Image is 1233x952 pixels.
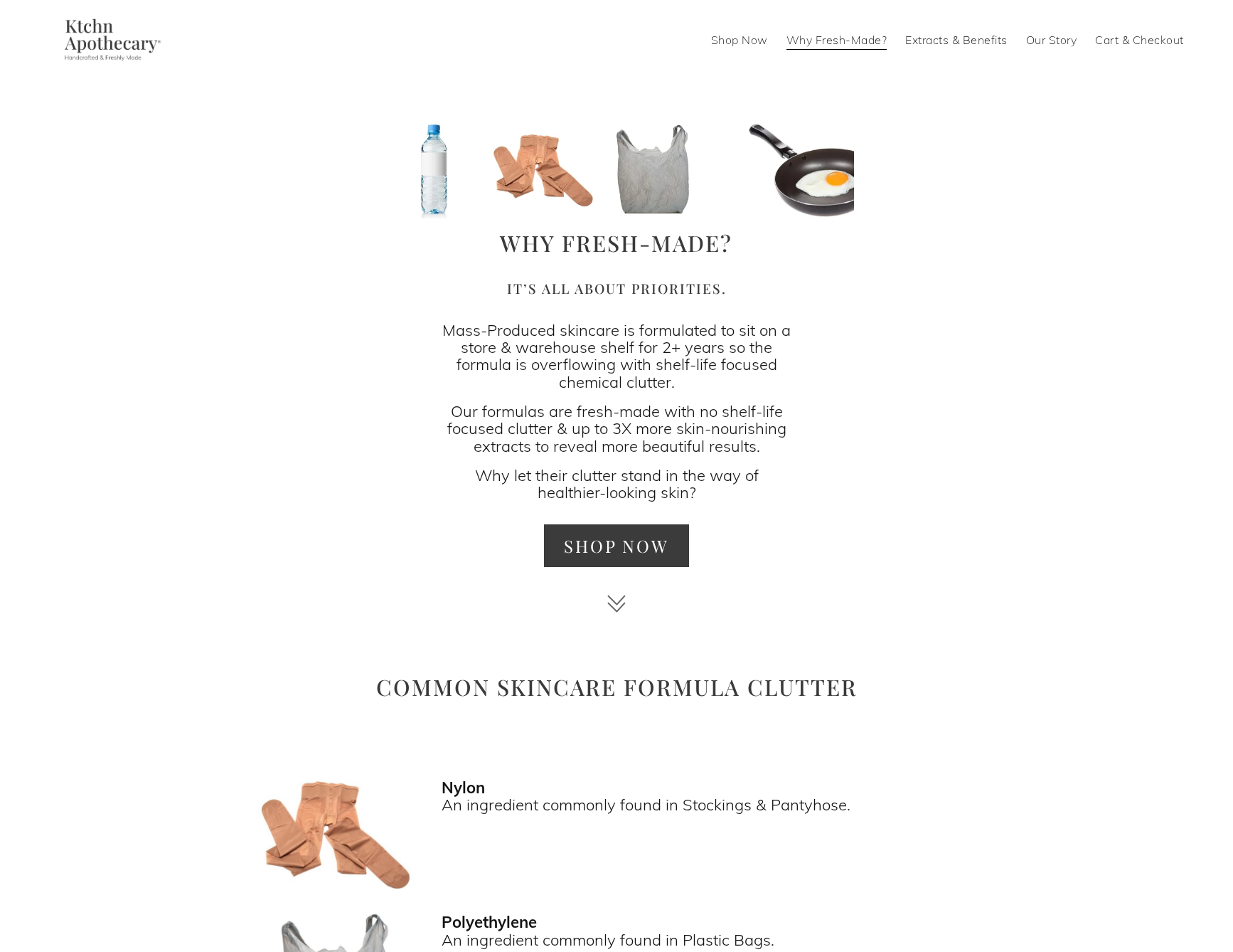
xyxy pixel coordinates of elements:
img: Ktchn Apothecary [49,18,171,61]
a: Why Fresh-Made? [786,28,887,51]
a: Shop Now [711,28,768,51]
strong: Nylon [442,776,485,798]
h1: Common Skincare Formula Clutter [254,675,979,700]
a: Shop Now [544,524,688,566]
p: An ingredient commonly found in Stockings & Pantyhose. [442,778,980,813]
a: Our Story [1026,28,1077,51]
strong: Polyethylene [442,911,537,932]
a: Ktchn Apothecary Down Arrow.png [599,591,634,614]
p: Why let their clutter stand in the way of healthier-looking skin? [442,466,792,501]
h2: It’s all about priorities. [442,280,792,297]
p: An ingredient commonly found in Plastic Bags. [442,913,980,948]
img: Resize of Clutter Images (5).jpg [379,120,489,218]
h1: Why Fresh-Made? [379,231,855,256]
a: Cart & Checkout [1095,28,1184,51]
p: Our formulas are fresh-made with no shelf-life focused clutter & up to 3X more skin-nourishing ex... [442,402,792,454]
a: Extracts & Benefits [905,28,1008,51]
img: Resize of Clutter Images (6).jpg [598,120,708,218]
img: Resize of Clutter Images (19).jpg [708,120,932,218]
p: Mass-Produced skincare is formulated to sit on a store & warehouse shelf for 2+ years so the form... [442,321,792,390]
img: Resize of Clutter Images (9).jpg [489,120,598,218]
